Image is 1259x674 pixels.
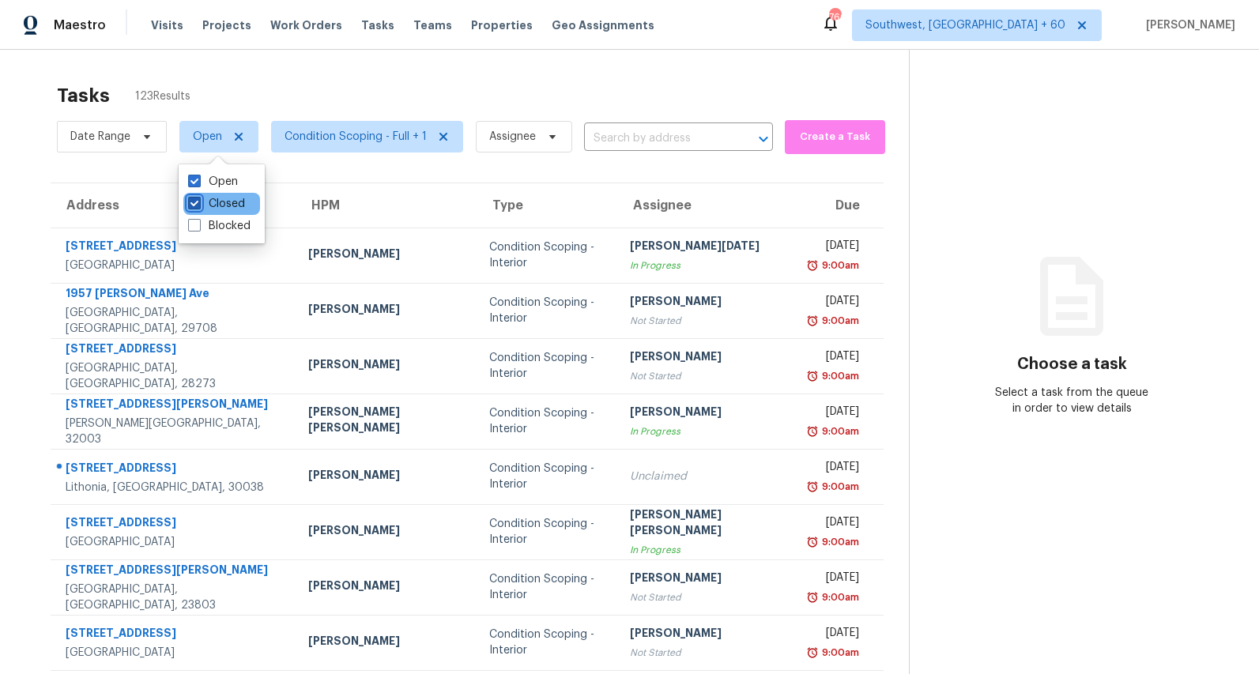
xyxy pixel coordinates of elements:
[477,183,617,228] th: Type
[630,313,786,329] div: Not Started
[489,627,605,658] div: Condition Scoping - Interior
[54,17,106,33] span: Maestro
[489,295,605,326] div: Condition Scoping - Interior
[806,424,819,439] img: Overdue Alarm Icon
[810,293,859,313] div: [DATE]
[188,196,245,212] label: Closed
[630,506,786,542] div: [PERSON_NAME] [PERSON_NAME]
[630,542,786,558] div: In Progress
[806,368,819,384] img: Overdue Alarm Icon
[308,404,464,439] div: [PERSON_NAME] [PERSON_NAME]
[819,424,859,439] div: 9:00am
[66,514,283,534] div: [STREET_ADDRESS]
[806,589,819,605] img: Overdue Alarm Icon
[810,459,859,479] div: [DATE]
[151,17,183,33] span: Visits
[630,238,786,258] div: [PERSON_NAME][DATE]
[489,405,605,437] div: Condition Scoping - Interior
[70,129,130,145] span: Date Range
[819,534,859,550] div: 9:00am
[202,17,251,33] span: Projects
[308,301,464,321] div: [PERSON_NAME]
[630,404,786,424] div: [PERSON_NAME]
[361,20,394,31] span: Tasks
[810,238,859,258] div: [DATE]
[752,128,775,150] button: Open
[810,348,859,368] div: [DATE]
[489,516,605,548] div: Condition Scoping - Interior
[66,305,283,337] div: [GEOGRAPHIC_DATA], [GEOGRAPHIC_DATA], 29708
[797,183,884,228] th: Due
[630,645,786,661] div: Not Started
[308,467,464,487] div: [PERSON_NAME]
[819,479,859,495] div: 9:00am
[630,293,786,313] div: [PERSON_NAME]
[193,129,222,145] span: Open
[135,88,190,104] span: 123 Results
[489,350,605,382] div: Condition Scoping - Interior
[819,368,859,384] div: 9:00am
[630,258,786,273] div: In Progress
[806,313,819,329] img: Overdue Alarm Icon
[51,183,296,228] th: Address
[66,645,283,661] div: [GEOGRAPHIC_DATA]
[630,589,786,605] div: Not Started
[630,368,786,384] div: Not Started
[188,174,238,190] label: Open
[630,348,786,368] div: [PERSON_NAME]
[308,522,464,542] div: [PERSON_NAME]
[66,396,283,416] div: [STREET_ADDRESS][PERSON_NAME]
[552,17,654,33] span: Geo Assignments
[806,258,819,273] img: Overdue Alarm Icon
[810,514,859,534] div: [DATE]
[630,570,786,589] div: [PERSON_NAME]
[865,17,1065,33] span: Southwest, [GEOGRAPHIC_DATA] + 60
[489,239,605,271] div: Condition Scoping - Interior
[489,129,536,145] span: Assignee
[66,460,283,480] div: [STREET_ADDRESS]
[57,88,110,104] h2: Tasks
[66,582,283,613] div: [GEOGRAPHIC_DATA], [GEOGRAPHIC_DATA], 23803
[188,218,251,234] label: Blocked
[66,360,283,392] div: [GEOGRAPHIC_DATA], [GEOGRAPHIC_DATA], 28273
[308,578,464,597] div: [PERSON_NAME]
[630,625,786,645] div: [PERSON_NAME]
[829,9,840,25] div: 760
[1140,17,1235,33] span: [PERSON_NAME]
[66,238,283,258] div: [STREET_ADDRESS]
[413,17,452,33] span: Teams
[270,17,342,33] span: Work Orders
[308,633,464,653] div: [PERSON_NAME]
[806,534,819,550] img: Overdue Alarm Icon
[785,120,885,154] button: Create a Task
[793,128,877,146] span: Create a Task
[1017,356,1127,372] h3: Choose a task
[630,469,786,484] div: Unclaimed
[66,341,283,360] div: [STREET_ADDRESS]
[66,258,283,273] div: [GEOGRAPHIC_DATA]
[66,480,283,495] div: Lithonia, [GEOGRAPHIC_DATA], 30038
[819,258,859,273] div: 9:00am
[819,645,859,661] div: 9:00am
[806,479,819,495] img: Overdue Alarm Icon
[66,534,283,550] div: [GEOGRAPHIC_DATA]
[489,571,605,603] div: Condition Scoping - Interior
[819,589,859,605] div: 9:00am
[991,385,1153,416] div: Select a task from the queue in order to view details
[66,562,283,582] div: [STREET_ADDRESS][PERSON_NAME]
[308,356,464,376] div: [PERSON_NAME]
[471,17,533,33] span: Properties
[810,404,859,424] div: [DATE]
[66,625,283,645] div: [STREET_ADDRESS]
[66,285,283,305] div: 1957 [PERSON_NAME] Ave
[617,183,798,228] th: Assignee
[66,416,283,447] div: [PERSON_NAME][GEOGRAPHIC_DATA], 32003
[630,424,786,439] div: In Progress
[285,129,427,145] span: Condition Scoping - Full + 1
[806,645,819,661] img: Overdue Alarm Icon
[308,246,464,265] div: [PERSON_NAME]
[296,183,477,228] th: HPM
[584,126,729,151] input: Search by address
[819,313,859,329] div: 9:00am
[810,625,859,645] div: [DATE]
